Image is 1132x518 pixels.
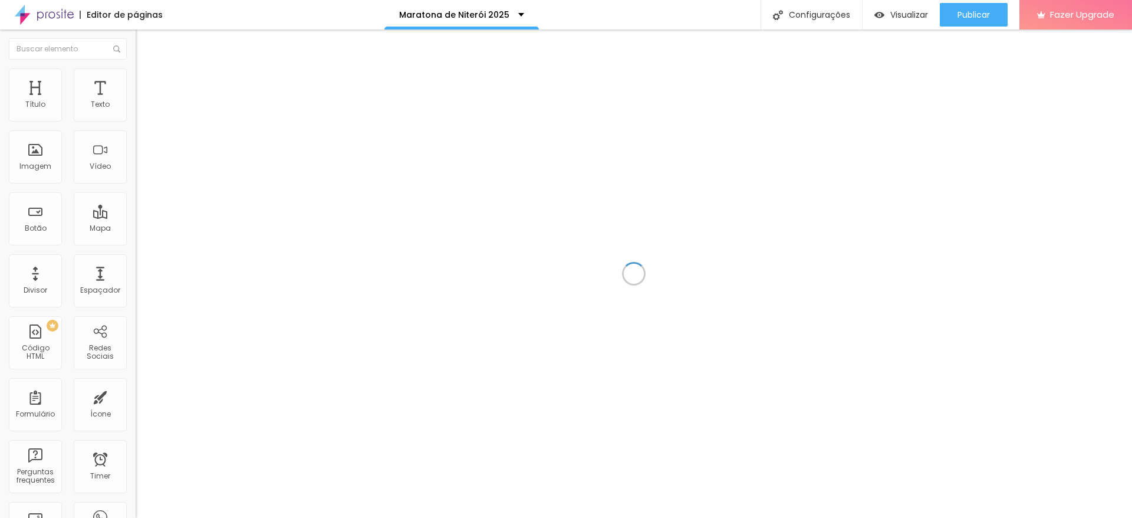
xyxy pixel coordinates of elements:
div: Título [25,100,45,109]
img: Icone [773,10,783,20]
div: Imagem [19,162,51,171]
div: Formulário [16,410,55,418]
div: Mapa [90,224,111,232]
input: Buscar elemento [9,38,127,60]
div: Espaçador [80,286,120,294]
span: Visualizar [890,10,928,19]
div: Perguntas frequentes [12,468,58,485]
div: Código HTML [12,344,58,361]
span: Publicar [957,10,990,19]
div: Vídeo [90,162,111,171]
img: view-1.svg [874,10,884,20]
div: Editor de páginas [80,11,163,19]
span: Fazer Upgrade [1050,9,1114,19]
div: Ícone [90,410,111,418]
img: Icone [113,45,120,53]
div: Botão [25,224,47,232]
div: Redes Sociais [77,344,123,361]
div: Texto [91,100,110,109]
button: Publicar [940,3,1008,27]
button: Visualizar [863,3,940,27]
div: Timer [90,472,110,480]
p: Maratona de Niterói 2025 [399,11,509,19]
div: Divisor [24,286,47,294]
